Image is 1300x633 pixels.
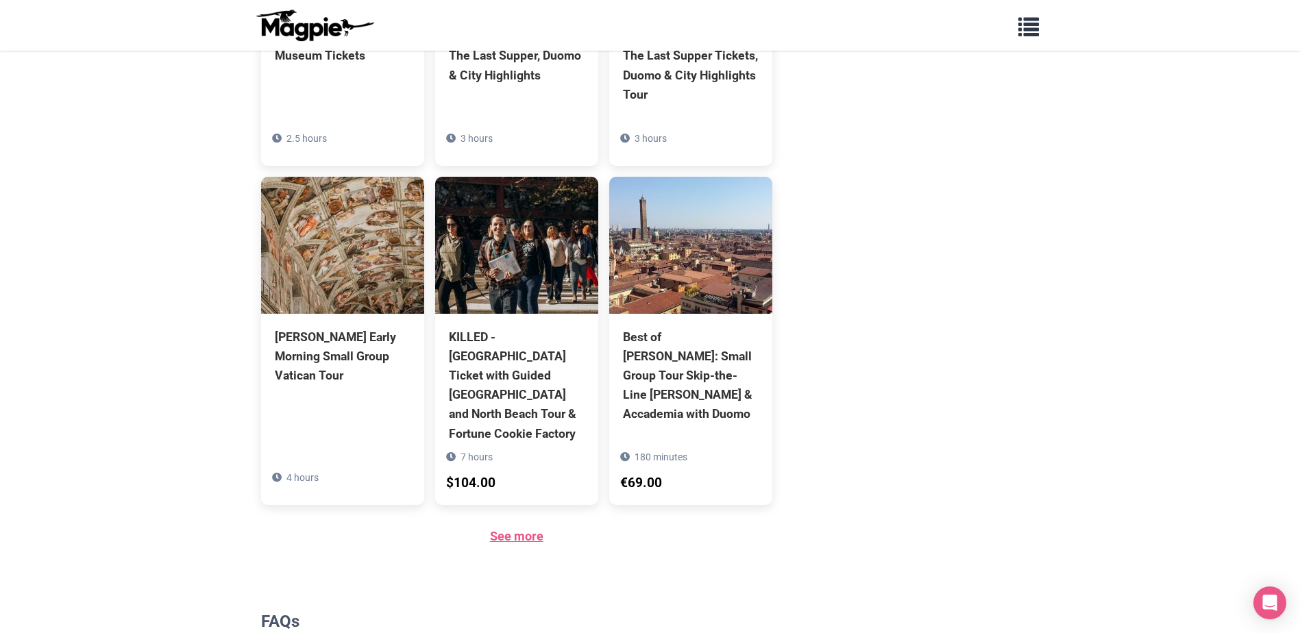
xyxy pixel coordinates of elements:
img: Pristine Sistine Early Morning Small Group Vatican Tour [261,177,424,314]
span: 3 hours [461,133,493,144]
img: Best of Florence: Small Group Tour Skip-the-Line David & Accademia with Duomo [609,177,772,314]
img: KILLED - Alcatraz Island Ticket with Guided Chinatown and North Beach Tour & Fortune Cookie Factory [435,177,598,314]
span: 7 hours [461,451,493,462]
div: $104.00 [446,473,495,494]
div: Best of [GEOGRAPHIC_DATA]: The Last Supper Tickets, Duomo & City Highlights Tour [623,8,759,104]
a: See more [490,529,543,543]
img: logo-ab69f6fb50320c5b225c76a69d11143b.png [253,9,376,42]
div: Best of [PERSON_NAME]: Small Group Tour Skip-the-Line [PERSON_NAME] & Accademia with Duomo [623,327,759,424]
div: [PERSON_NAME] Early Morning Small Group Vatican Tour [275,327,410,385]
span: 180 minutes [635,451,687,462]
a: [PERSON_NAME] Early Morning Small Group Vatican Tour 4 hours [261,177,424,447]
a: Best of [PERSON_NAME]: Small Group Tour Skip-the-Line [PERSON_NAME] & Accademia with Duomo 180 mi... [609,177,772,486]
span: 2.5 hours [286,133,327,144]
a: KILLED - [GEOGRAPHIC_DATA] Ticket with Guided [GEOGRAPHIC_DATA] and North Beach Tour & Fortune Co... [435,177,598,505]
span: 4 hours [286,472,319,483]
span: 3 hours [635,133,667,144]
div: Open Intercom Messenger [1253,586,1286,619]
div: KILLED - [GEOGRAPHIC_DATA] Ticket with Guided [GEOGRAPHIC_DATA] and North Beach Tour & Fortune Co... [449,327,585,443]
h2: FAQs [261,612,773,632]
div: €69.00 [620,473,662,494]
